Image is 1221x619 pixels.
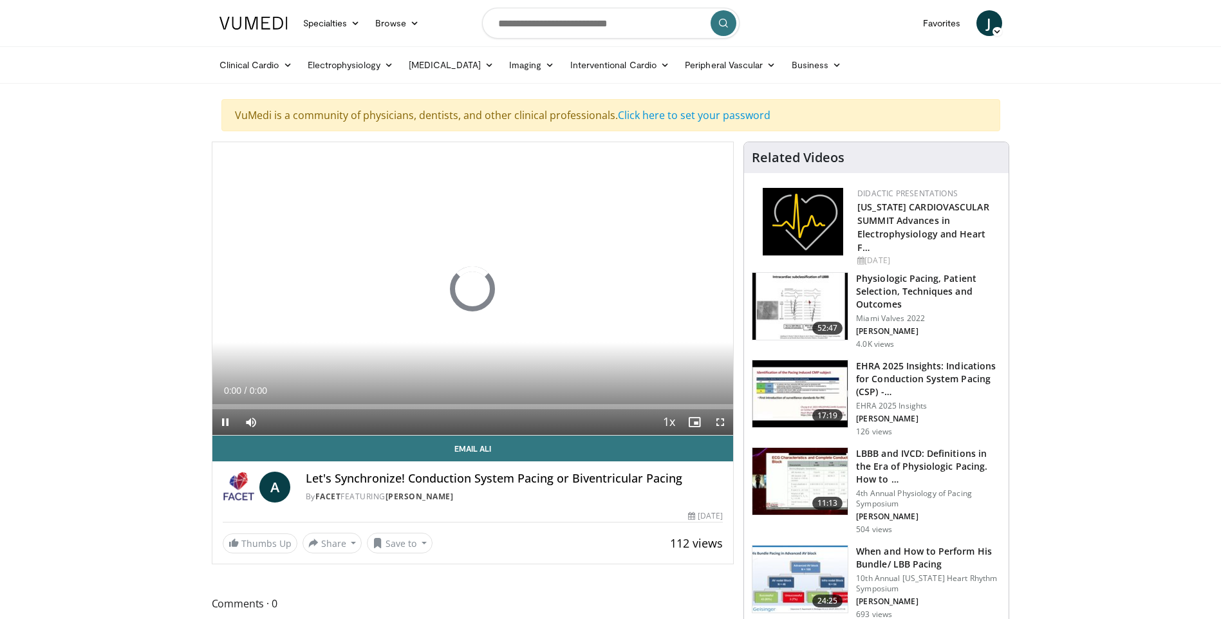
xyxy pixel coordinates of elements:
a: [PERSON_NAME] [386,491,454,502]
a: A [259,472,290,503]
img: 62bf89af-a4c3-4b3c-90b3-0af38275aae3.150x105_q85_crop-smart_upscale.jpg [752,448,848,515]
h3: When and How to Perform His Bundle/ LBB Pacing [856,545,1001,571]
a: FACET [315,491,341,502]
img: 26f76bec-f21f-4033-a509-d318a599fea9.150x105_q85_crop-smart_upscale.jpg [752,546,848,613]
span: / [245,385,247,396]
a: Interventional Cardio [563,52,678,78]
p: Miami Valves 2022 [856,313,1001,324]
a: [US_STATE] CARDIOVASCULAR SUMMIT Advances in Electrophysiology and Heart F… [857,201,989,254]
button: Enable picture-in-picture mode [682,409,707,435]
span: 0:00 [224,385,241,396]
input: Search topics, interventions [482,8,740,39]
a: Favorites [915,10,969,36]
a: Browse [368,10,427,36]
p: EHRA 2025 Insights [856,401,1001,411]
a: Click here to set your password [618,108,770,122]
span: 11:13 [812,497,843,510]
div: [DATE] [688,510,723,522]
a: 17:19 EHRA 2025 Insights: Indications for Conduction System Pacing (CSP) -… EHRA 2025 Insights [P... [752,360,1001,437]
button: Save to [367,533,433,553]
button: Mute [238,409,264,435]
span: Comments 0 [212,595,734,612]
span: 0:00 [250,385,267,396]
a: 52:47 Physiologic Pacing, Patient Selection, Techniques and Outcomes Miami Valves 2022 [PERSON_NA... [752,272,1001,349]
div: VuMedi is a community of physicians, dentists, and other clinical professionals. [221,99,1000,131]
a: Imaging [501,52,563,78]
div: Progress Bar [212,404,734,409]
button: Pause [212,409,238,435]
h4: Related Videos [752,150,844,165]
span: 17:19 [812,409,843,422]
a: Specialties [295,10,368,36]
p: [PERSON_NAME] [856,512,1001,522]
img: VuMedi Logo [219,17,288,30]
p: [PERSON_NAME] [856,414,1001,424]
p: [PERSON_NAME] [856,326,1001,337]
a: Peripheral Vascular [677,52,783,78]
h3: Physiologic Pacing, Patient Selection, Techniques and Outcomes [856,272,1001,311]
span: 24:25 [812,595,843,607]
h3: LBBB and IVCD: Definitions in the Era of Physiologic Pacing. How to … [856,447,1001,486]
a: Thumbs Up [223,533,297,553]
h3: EHRA 2025 Insights: Indications for Conduction System Pacing (CSP) -… [856,360,1001,398]
p: 504 views [856,524,892,535]
div: [DATE] [857,255,998,266]
a: Business [784,52,850,78]
div: Didactic Presentations [857,188,998,199]
button: Fullscreen [707,409,733,435]
button: Playback Rate [656,409,682,435]
p: 4th Annual Physiology of Pacing Symposium [856,488,1001,509]
span: 52:47 [812,322,843,335]
span: 112 views [670,535,723,551]
img: 1860aa7a-ba06-47e3-81a4-3dc728c2b4cf.png.150x105_q85_autocrop_double_scale_upscale_version-0.2.png [763,188,843,255]
a: Email Ali [212,436,734,461]
button: Share [303,533,362,553]
video-js: Video Player [212,142,734,436]
p: [PERSON_NAME] [856,596,1001,607]
p: 4.0K views [856,339,894,349]
a: Electrophysiology [300,52,401,78]
p: 10th Annual [US_STATE] Heart Rhythm Symposium [856,573,1001,594]
img: 1190cdae-34f8-4da3-8a3e-0c6a588fe0e0.150x105_q85_crop-smart_upscale.jpg [752,360,848,427]
div: By FEATURING [306,491,723,503]
img: FACET [223,472,254,503]
a: Clinical Cardio [212,52,300,78]
p: 126 views [856,427,892,437]
a: [MEDICAL_DATA] [401,52,501,78]
a: J [976,10,1002,36]
img: afb51a12-79cb-48e6-a9ec-10161d1361b5.150x105_q85_crop-smart_upscale.jpg [752,273,848,340]
h4: Let's Synchronize! Conduction System Pacing or Biventricular Pacing [306,472,723,486]
a: 11:13 LBBB and IVCD: Definitions in the Era of Physiologic Pacing. How to … 4th Annual Physiology... [752,447,1001,535]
